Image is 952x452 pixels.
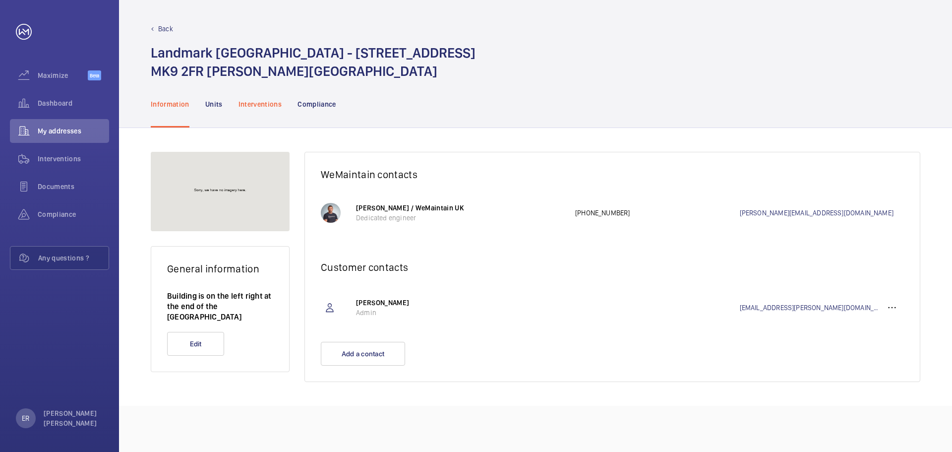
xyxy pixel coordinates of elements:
[297,99,336,109] p: Compliance
[167,262,273,275] h2: General information
[356,203,565,213] p: [PERSON_NAME] / WeMaintain UK
[44,408,103,428] p: [PERSON_NAME] [PERSON_NAME]
[321,168,904,181] h2: WeMaintain contacts
[321,342,405,366] button: Add a contact
[38,154,109,164] span: Interventions
[38,70,88,80] span: Maximize
[151,44,476,80] h1: Landmark [GEOGRAPHIC_DATA] - [STREET_ADDRESS] MK9 2FR [PERSON_NAME][GEOGRAPHIC_DATA]
[205,99,223,109] p: Units
[38,209,109,219] span: Compliance
[38,253,109,263] span: Any questions ?
[167,332,224,356] button: Edit
[38,182,109,192] span: Documents
[356,213,565,223] p: Dedicated engineer
[38,126,109,136] span: My addresses
[167,291,273,322] p: Building is on the left￼ right at the end of the [GEOGRAPHIC_DATA]
[238,99,282,109] p: Interventions
[38,98,109,108] span: Dashboard
[151,99,189,109] p: Information
[88,70,101,80] span: Beta
[356,298,565,308] p: [PERSON_NAME]
[22,413,29,423] p: ER
[575,208,740,218] p: [PHONE_NUMBER]
[158,24,173,34] p: Back
[356,308,565,318] p: Admin
[740,208,904,218] a: [PERSON_NAME][EMAIL_ADDRESS][DOMAIN_NAME]
[321,261,904,273] h2: Customer contacts
[740,303,881,313] a: [EMAIL_ADDRESS][PERSON_NAME][DOMAIN_NAME]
